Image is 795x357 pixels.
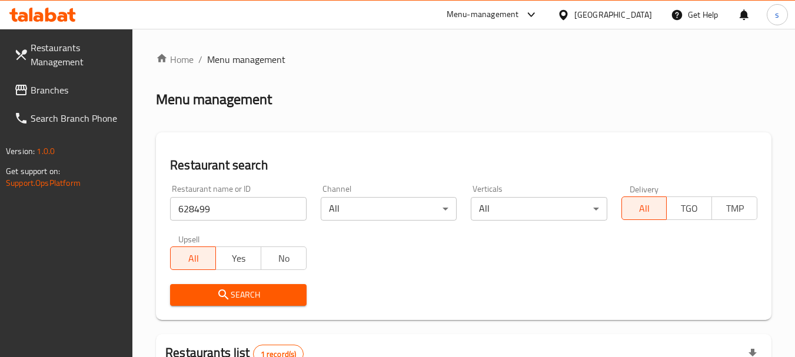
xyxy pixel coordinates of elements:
div: Menu-management [447,8,519,22]
span: s [775,8,779,21]
div: [GEOGRAPHIC_DATA] [574,8,652,21]
a: Home [156,52,194,66]
div: All [321,197,457,221]
span: No [266,250,302,267]
label: Delivery [630,185,659,193]
span: TGO [671,200,707,217]
span: Yes [221,250,257,267]
button: TGO [666,196,712,220]
span: TMP [717,200,753,217]
label: Upsell [178,235,200,243]
button: TMP [711,196,757,220]
nav: breadcrumb [156,52,771,66]
h2: Restaurant search [170,156,757,174]
span: Menu management [207,52,285,66]
input: Search for restaurant name or ID.. [170,197,306,221]
span: All [627,200,663,217]
button: Yes [215,246,261,270]
span: 1.0.0 [36,144,55,159]
span: All [175,250,211,267]
span: Branches [31,83,124,97]
a: Restaurants Management [5,34,133,76]
a: Support.OpsPlatform [6,175,81,191]
h2: Menu management [156,90,272,109]
li: / [198,52,202,66]
button: All [621,196,667,220]
a: Branches [5,76,133,104]
button: No [261,246,307,270]
a: Search Branch Phone [5,104,133,132]
button: All [170,246,216,270]
span: Version: [6,144,35,159]
div: All [471,197,607,221]
span: Get support on: [6,164,60,179]
button: Search [170,284,306,306]
span: Search [179,288,297,302]
span: Search Branch Phone [31,111,124,125]
span: Restaurants Management [31,41,124,69]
